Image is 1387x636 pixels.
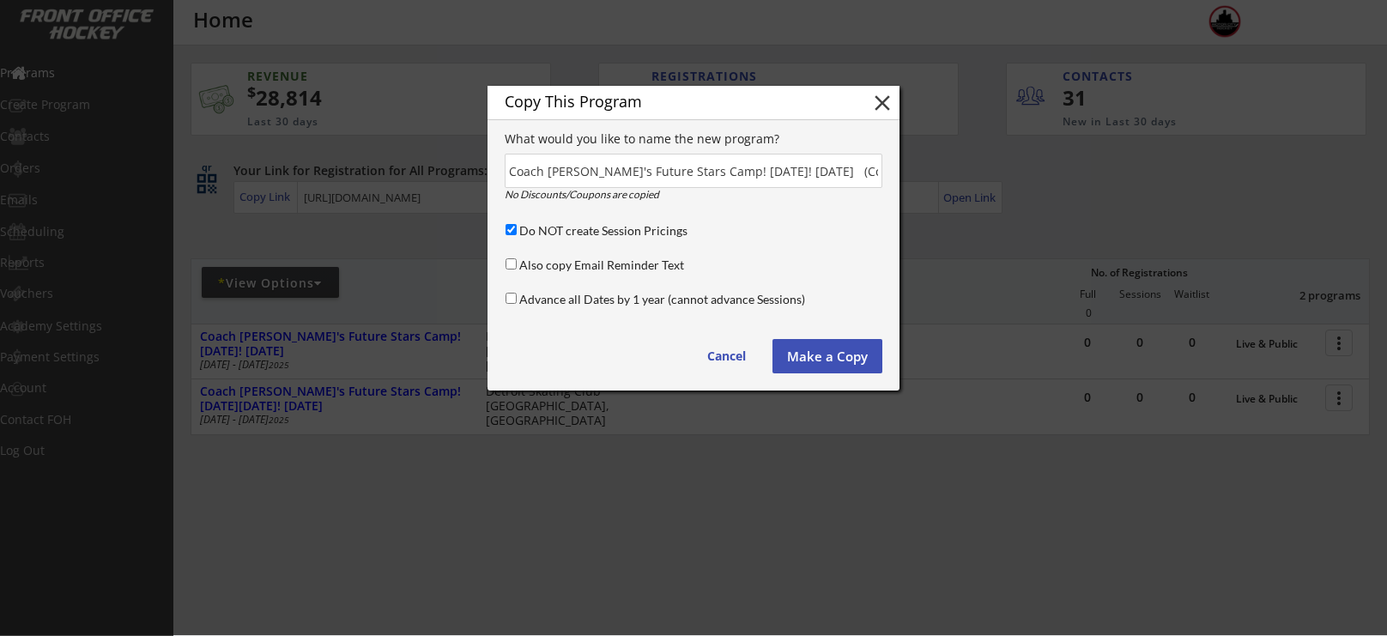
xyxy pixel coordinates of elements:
[690,339,763,373] button: Cancel
[772,339,882,373] button: Make a Copy
[519,257,684,272] label: Also copy Email Reminder Text
[519,292,805,306] label: Advance all Dates by 1 year (cannot advance Sessions)
[869,90,895,116] button: close
[505,94,843,109] div: Copy This Program
[505,133,882,145] div: What would you like to name the new program?
[519,223,687,238] label: Do NOT create Session Pricings
[505,190,758,200] div: No Discounts/Coupons are copied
